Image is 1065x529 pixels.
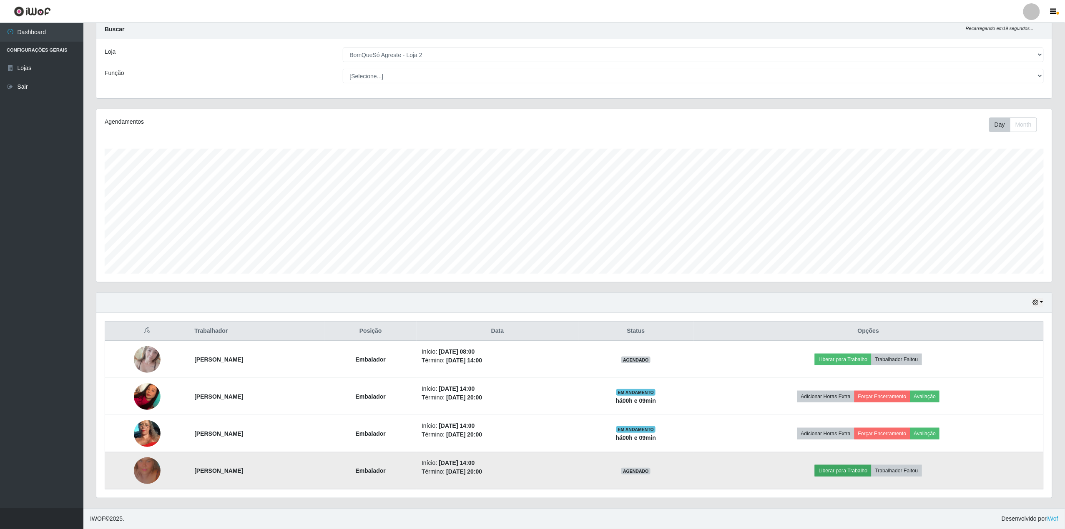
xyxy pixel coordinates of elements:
time: [DATE] 20:00 [446,431,482,438]
th: Trabalhador [189,322,324,341]
div: First group [989,117,1037,132]
a: iWof [1047,515,1058,522]
li: Término: [422,356,573,365]
strong: [PERSON_NAME] [194,356,243,363]
li: Término: [422,430,573,439]
img: CoreUI Logo [14,6,51,17]
span: © 2025 . [90,514,124,523]
strong: [PERSON_NAME] [194,430,243,437]
strong: Embalador [356,430,386,437]
th: Opções [693,322,1043,341]
strong: Embalador [356,356,386,363]
time: [DATE] 20:00 [446,468,482,475]
div: Agendamentos [105,117,489,126]
i: Recarregando em 19 segundos... [966,26,1034,31]
div: Toolbar with button groups [989,117,1044,132]
img: 1742344231846.jpeg [134,404,161,463]
button: Avaliação [910,391,940,402]
span: AGENDADO [621,357,651,363]
img: 1750247138139.jpeg [134,447,161,494]
button: Liberar para Trabalho [815,354,871,365]
strong: [PERSON_NAME] [194,467,243,474]
strong: há 00 h e 09 min [616,434,656,441]
strong: [PERSON_NAME] [194,393,243,400]
button: Day [989,117,1010,132]
time: [DATE] 14:00 [439,459,475,466]
th: Status [578,322,693,341]
span: EM ANDAMENTO [616,389,656,396]
button: Month [1010,117,1037,132]
strong: Buscar [105,26,124,32]
li: Início: [422,347,573,356]
button: Trabalhador Faltou [872,354,922,365]
span: Desenvolvido por [1002,514,1058,523]
time: [DATE] 14:00 [439,422,475,429]
label: Função [105,69,124,77]
li: Início: [422,422,573,430]
span: AGENDADO [621,468,651,474]
button: Adicionar Horas Extra [797,428,854,439]
span: IWOF [90,515,105,522]
li: Início: [422,384,573,393]
strong: Embalador [356,393,386,400]
th: Posição [324,322,417,341]
th: Data [417,322,578,341]
li: Término: [422,393,573,402]
img: 1733184056200.jpeg [134,379,161,414]
strong: há 00 h e 09 min [616,397,656,404]
time: [DATE] 14:00 [439,385,475,392]
button: Forçar Encerramento [854,391,910,402]
strong: Embalador [356,467,386,474]
button: Adicionar Horas Extra [797,391,854,402]
time: [DATE] 14:00 [446,357,482,364]
li: Término: [422,467,573,476]
time: [DATE] 08:00 [439,348,475,355]
li: Início: [422,459,573,467]
img: 1737303697462.jpeg [134,342,161,377]
button: Liberar para Trabalho [815,465,871,477]
button: Trabalhador Faltou [872,465,922,477]
label: Loja [105,47,116,56]
time: [DATE] 20:00 [446,394,482,401]
button: Forçar Encerramento [854,428,910,439]
span: EM ANDAMENTO [616,426,656,433]
button: Avaliação [910,428,940,439]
